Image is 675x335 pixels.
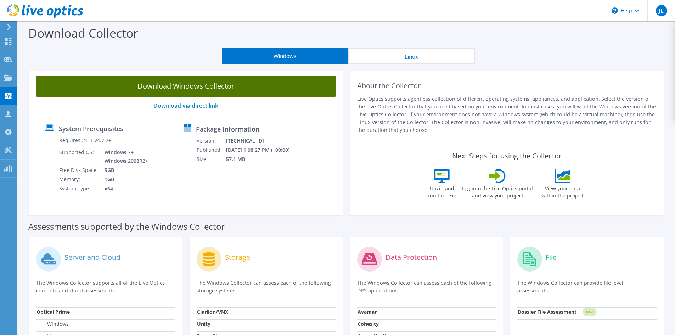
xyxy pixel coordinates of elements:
[59,125,123,132] label: System Prerequisites
[226,155,299,164] td: 57.1 MB
[196,155,226,164] td: Size:
[358,308,377,315] strong: Avamar
[59,175,99,184] td: Memory:
[452,152,562,160] label: Next Steps for using the Collector
[537,183,588,199] label: View your data within the project
[36,320,69,328] label: Windows
[426,183,458,199] label: Unzip and run the .exe
[197,308,228,315] strong: Clariion/VNX
[517,279,657,295] p: The Windows Collector can provide file level assessments.
[358,320,379,327] strong: Cohesity
[59,137,111,144] label: Requires .NET V4.7.2+
[357,95,657,134] p: Live Optics supports agentless collection of different operating systems, appliances, and applica...
[59,184,99,193] td: System Type:
[36,279,175,295] p: The Windows Collector supports all of the Live Optics compute and cloud assessments.
[586,310,593,314] tspan: NEW!
[99,148,150,166] td: Windows 7+ Windows 2008R2+
[462,183,533,199] label: Log into the Live Optics portal and view your project
[196,136,226,145] td: Version:
[357,82,657,90] h2: About the Collector
[59,166,99,175] td: Free Disk Space:
[226,136,299,145] td: [TECHNICAL_ID]
[36,308,70,315] strong: Optical Prime
[226,145,299,155] td: [DATE] 1:08:27 PM (+00:00)
[612,7,618,14] svg: \n
[222,48,348,64] button: Windows
[386,254,437,261] label: Data Protection
[99,166,150,175] td: 5GB
[197,279,336,295] p: The Windows Collector can assess each of the following storage systems.
[357,279,496,295] p: The Windows Collector can assess each of the following DPS applications.
[518,308,576,315] strong: Dossier File Assessment
[197,320,210,327] strong: Unity
[64,254,120,261] label: Server and Cloud
[99,175,150,184] td: 1GB
[28,223,225,230] label: Assessments supported by the Windows Collector
[59,148,99,166] td: Supported OS:
[348,48,475,64] button: Linux
[28,25,138,41] label: Download Collector
[196,145,226,155] td: Published:
[656,5,667,16] span: JL
[196,125,259,133] label: Package Information
[153,102,218,110] a: Download via direct link
[36,76,336,97] a: Download Windows Collector
[225,254,250,261] label: Storage
[99,184,150,193] td: x64
[546,254,557,261] label: File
